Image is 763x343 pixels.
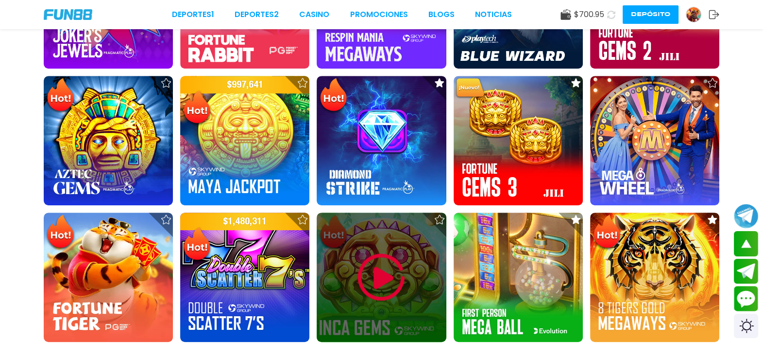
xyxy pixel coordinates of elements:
a: NOTICIAS [475,9,512,20]
img: Aztec Gems [44,76,173,205]
a: Deportes2 [235,9,279,20]
img: New [455,77,486,99]
button: Join telegram [734,259,758,284]
button: Contact customer service [734,286,758,311]
img: Maya Jackpot [180,76,309,205]
img: Avatar [686,7,701,22]
button: Depósito [623,5,678,24]
img: Play Game [352,248,410,307]
img: Hot [318,77,349,115]
img: Hot [45,77,76,115]
img: Double Scatter 7’s [180,213,309,342]
div: Switch theme [734,314,758,338]
img: Mega Wheel [590,76,719,205]
img: Fortune Tiger [44,213,173,342]
img: Hot [45,214,76,252]
img: First Person Mega Ball [454,213,583,342]
img: Diamond Strike [317,76,446,205]
img: Fortune Gems 3 [454,76,583,205]
img: Hot [591,214,623,252]
button: scroll up [734,231,758,256]
span: $ 700.95 [574,9,604,20]
a: CASINO [299,9,329,20]
a: Avatar [686,7,709,22]
img: Hot [181,226,213,264]
img: 8 Tigers Gold™Megaways™ [590,213,719,342]
a: BLOGS [428,9,455,20]
a: Promociones [350,9,408,20]
img: Hot [181,89,213,127]
img: Company Logo [44,9,92,20]
a: Deportes1 [172,9,214,20]
p: $ 997,641 [180,76,309,93]
button: Join telegram channel [734,203,758,229]
p: $ 1,480,311 [180,213,309,230]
